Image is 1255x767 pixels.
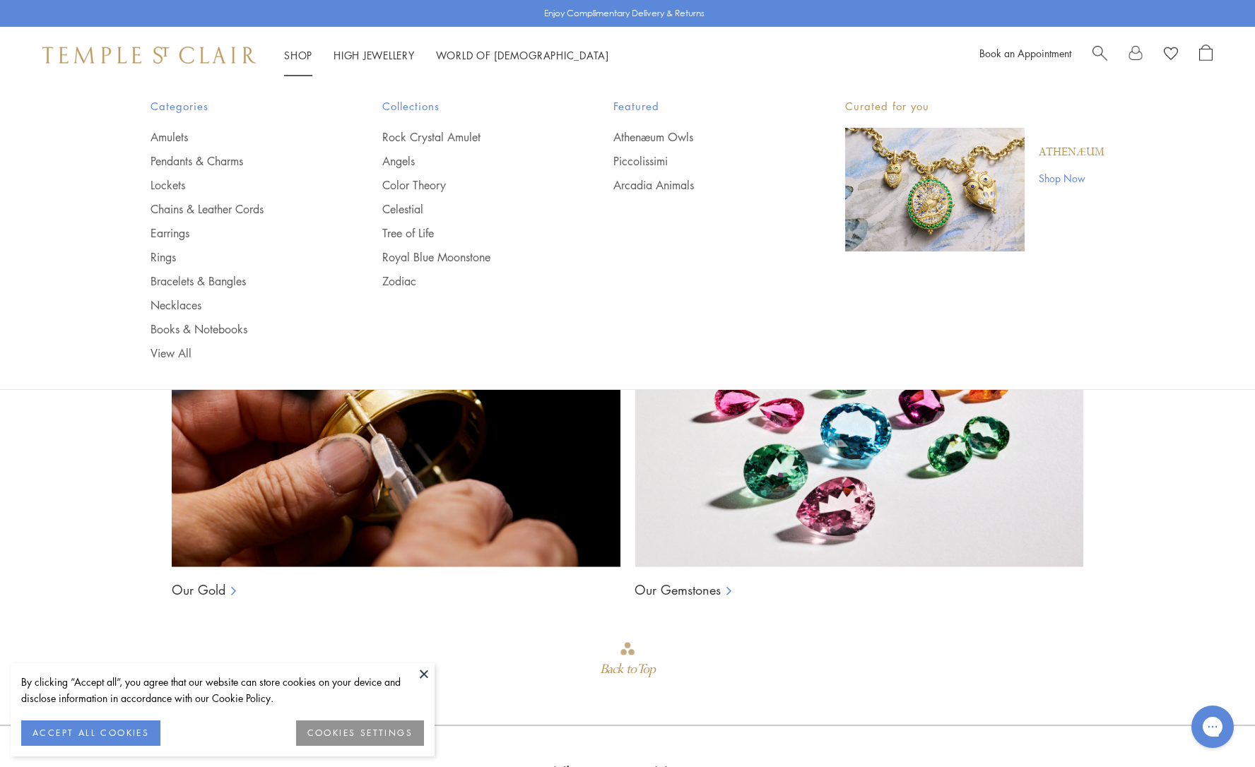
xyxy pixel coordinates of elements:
[382,273,558,289] a: Zodiac
[172,285,620,567] img: Ball Chains
[1199,44,1213,66] a: Open Shopping Bag
[382,249,558,265] a: Royal Blue Moonstone
[635,285,1083,567] img: Ball Chains
[845,97,1104,115] p: Curated for you
[151,153,326,169] a: Pendants & Charms
[1039,145,1104,160] a: Athenæum
[296,720,424,746] button: COOKIES SETTINGS
[600,641,655,682] div: Go to top
[284,48,312,62] a: ShopShop
[382,201,558,217] a: Celestial
[1164,44,1178,66] a: View Wishlist
[21,674,424,706] div: By clicking “Accept all”, you agree that our website can store cookies on your device and disclos...
[613,97,789,115] span: Featured
[613,177,789,193] a: Arcadia Animals
[151,273,326,289] a: Bracelets & Bangles
[544,6,705,20] p: Enjoy Complimentary Delivery & Returns
[151,321,326,337] a: Books & Notebooks
[172,581,225,598] a: Our Gold
[151,129,326,145] a: Amulets
[151,97,326,115] span: Categories
[21,720,160,746] button: ACCEPT ALL COOKIES
[635,581,721,598] a: Our Gemstones
[1184,701,1241,753] iframe: Gorgias live chat messenger
[436,48,609,62] a: World of [DEMOGRAPHIC_DATA]World of [DEMOGRAPHIC_DATA]
[284,47,609,64] nav: Main navigation
[600,657,655,682] div: Back to Top
[613,129,789,145] a: Athenæum Owls
[151,297,326,313] a: Necklaces
[1039,170,1104,186] a: Shop Now
[382,225,558,241] a: Tree of Life
[382,153,558,169] a: Angels
[151,177,326,193] a: Lockets
[151,249,326,265] a: Rings
[382,129,558,145] a: Rock Crystal Amulet
[334,48,415,62] a: High JewelleryHigh Jewellery
[382,177,558,193] a: Color Theory
[1092,44,1107,66] a: Search
[151,225,326,241] a: Earrings
[613,153,789,169] a: Piccolissimi
[151,201,326,217] a: Chains & Leather Cords
[382,97,558,115] span: Collections
[42,47,256,64] img: Temple St. Clair
[979,46,1071,60] a: Book an Appointment
[151,345,326,361] a: View All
